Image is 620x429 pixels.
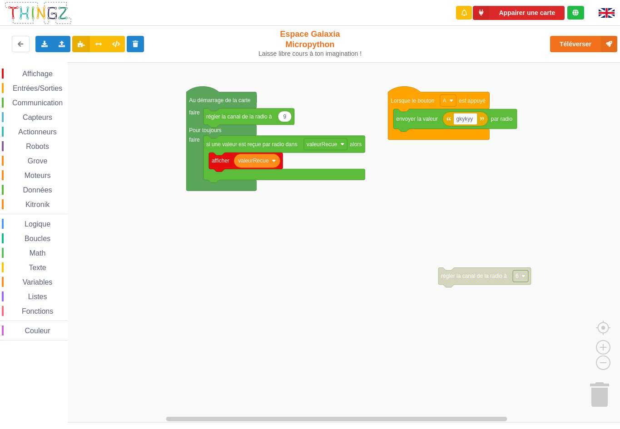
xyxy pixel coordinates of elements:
span: Moteurs [23,172,52,179]
span: Données [22,186,54,194]
span: Communication [11,99,64,107]
img: thingz_logo.png [4,1,72,25]
text: si une valeur est reçue par radio dans [206,141,298,148]
span: Affichage [21,70,54,78]
span: Math [28,249,47,257]
span: Variables [21,278,54,286]
text: valeurRecue [238,158,269,164]
button: Appairer une carte [473,6,565,20]
span: Listes [27,293,49,301]
span: Kitronik [24,201,51,208]
span: Actionneurs [17,128,58,136]
text: est appuyé [459,98,486,104]
span: Entrées/Sorties [11,84,64,92]
text: 6 [516,273,519,279]
div: Laisse libre cours à ton imagination ! [258,50,362,58]
text: faire [189,109,200,116]
text: A [443,98,446,104]
text: Pour toujours [189,127,221,133]
div: Espace Galaxia Micropython [258,29,362,58]
span: Couleur [24,327,52,335]
span: Capteurs [21,113,54,121]
text: Au démarrage de la carte [189,97,251,104]
text: régler la canal de la radio à [441,273,507,279]
span: Robots [25,143,50,150]
text: alors [350,141,362,148]
text: faire [189,137,200,143]
text: par radio [491,116,513,122]
span: Boucles [23,235,52,242]
button: Téléverser [550,36,617,52]
span: Grove [26,157,49,165]
text: 9 [283,113,287,120]
text: régler la canal de la radio à [206,113,272,120]
span: Logique [23,220,52,228]
span: Texte [27,264,47,271]
span: Fonctions [20,307,55,315]
text: afficher [212,158,229,164]
text: Lorsque le bouton [391,98,434,104]
text: valeurRecue [307,141,337,148]
text: envoyer la valeur [396,116,437,122]
img: gb.png [599,8,615,18]
div: Tu es connecté au serveur de création de Thingz [567,6,584,20]
text: gkykyy [456,116,473,122]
